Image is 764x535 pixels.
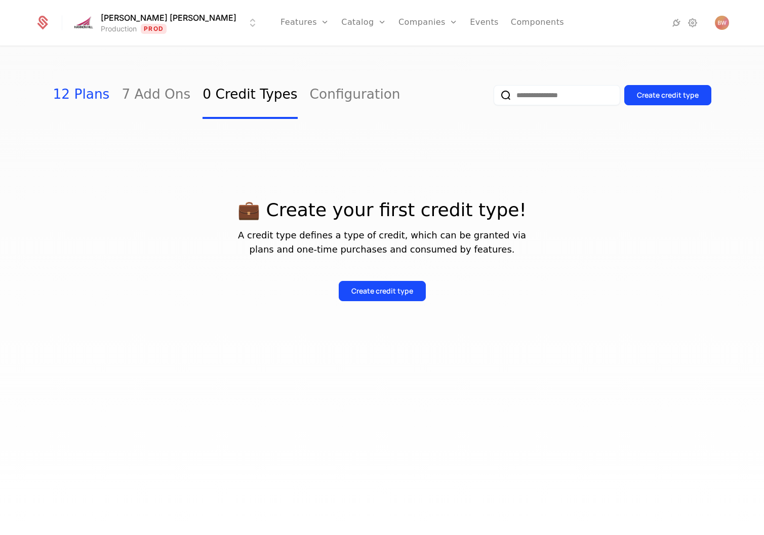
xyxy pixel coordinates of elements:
p: A credit type defines a type of credit, which can be granted via plans and one-time purchases and... [53,228,711,257]
img: Hannon Hill [71,15,96,30]
a: Settings [687,17,699,29]
a: Integrations [670,17,682,29]
button: Create credit type [624,85,711,105]
div: Create credit type [351,286,413,296]
div: Production [101,24,137,34]
a: 0 Credit Types [203,71,297,119]
button: Create credit type [339,281,426,301]
img: Bradley Wagner [715,16,729,30]
span: [PERSON_NAME] [PERSON_NAME] [101,12,236,24]
a: 7 Add Ons [122,71,190,119]
button: Open user button [715,16,729,30]
p: 💼 Create your first credit type! [53,200,711,220]
button: Select environment [74,12,259,34]
a: Configuration [310,71,400,119]
span: Prod [141,24,167,34]
div: Create credit type [637,90,699,100]
a: 12 Plans [53,71,110,119]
